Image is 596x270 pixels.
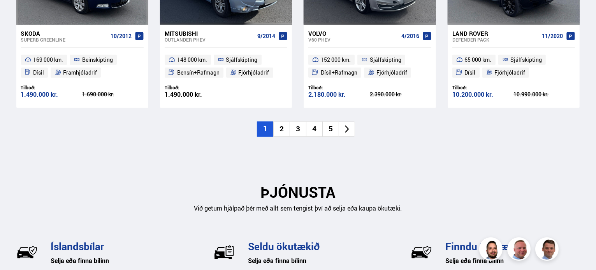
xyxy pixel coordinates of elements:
button: Opna LiveChat spjallviðmót [6,3,30,26]
div: 2.180.000 kr. [308,91,370,98]
h3: Finndu ökutækið [445,240,580,252]
div: Mitsubishi [165,30,254,37]
span: Sjálfskipting [226,55,258,64]
div: Skoda [21,30,107,37]
span: 4/2016 [401,33,419,39]
span: Framhjóladrif [63,68,97,77]
li: 4 [306,122,322,137]
div: 10.990.000 kr. [513,92,575,97]
img: FbJEzSuNWCJXmdc-.webp [536,239,560,262]
span: Beinskipting [82,55,113,64]
img: U-P77hVsr2UxK2Mi.svg [213,242,235,263]
li: 2 [273,122,290,137]
div: Tilboð: [165,85,226,91]
img: wj-tEQaV63q7uWzm.svg [16,242,38,263]
div: 10.200.000 kr. [452,91,514,98]
span: Dísil [465,68,476,77]
h6: Selja eða finna bílinn [248,255,382,267]
img: nhp88E3Fdnt1Opn2.png [480,239,504,262]
span: 152 000 km. [321,55,351,64]
div: V60 PHEV [308,37,398,42]
span: Sjálfskipting [370,55,401,64]
div: Tilboð: [21,85,83,91]
span: Dísil+Rafmagn [321,68,357,77]
div: Tilboð: [452,85,514,91]
div: Defender PACK [452,37,539,42]
h3: Seldu ökutækið [248,240,382,252]
div: 1.490.000 kr. [165,91,226,98]
div: 1.690.000 kr. [82,92,144,97]
span: Fjórhjóladrif [239,68,269,77]
div: Tilboð: [308,85,370,91]
h2: ÞJÓNUSTA [16,183,580,201]
span: Sjálfskipting [510,55,542,64]
div: Land Rover [452,30,539,37]
span: 11/2020 [542,33,563,39]
span: Fjórhjóladrif [494,68,525,77]
span: Dísil [33,68,44,77]
li: 1 [257,122,273,137]
h3: Íslandsbílar [51,240,185,252]
h6: Selja eða finna bílinn [51,255,185,267]
span: 10/2012 [111,33,132,39]
div: Outlander PHEV [165,37,254,42]
li: 3 [290,122,306,137]
p: Við getum hjálpað þér með allt sem tengist því að selja eða kaupa ökutæki. [16,204,580,213]
div: Superb GREENLINE [21,37,107,42]
li: 5 [322,122,339,137]
a: Volvo V60 PHEV 4/2016 152 000 km. Sjálfskipting Dísil+Rafmagn Fjórhjóladrif Tilboð: 2.180.000 kr.... [304,25,436,108]
div: Volvo [308,30,398,37]
span: Fjórhjóladrif [376,68,407,77]
div: 1.490.000 kr. [21,91,83,98]
span: Bensín+Rafmagn [177,68,220,77]
img: siFngHWaQ9KaOqBr.png [508,239,532,262]
span: 9/2014 [257,33,275,39]
span: 169 000 km. [33,55,63,64]
img: BkM1h9GEeccOPUq4.svg [411,242,432,263]
span: 148 000 km. [177,55,207,64]
a: Land Rover Defender PACK 11/2020 65 000 km. Sjálfskipting Dísil Fjórhjóladrif Tilboð: 10.200.000 ... [448,25,580,108]
span: 65 000 km. [465,55,492,64]
a: Skoda Superb GREENLINE 10/2012 169 000 km. Beinskipting Dísil Framhjóladrif Tilboð: 1.490.000 kr.... [16,25,148,108]
div: 2.390.000 kr. [370,92,431,97]
a: Mitsubishi Outlander PHEV 9/2014 148 000 km. Sjálfskipting Bensín+Rafmagn Fjórhjóladrif Tilboð: 1... [160,25,292,108]
h6: Selja eða finna bílinn [445,255,580,267]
